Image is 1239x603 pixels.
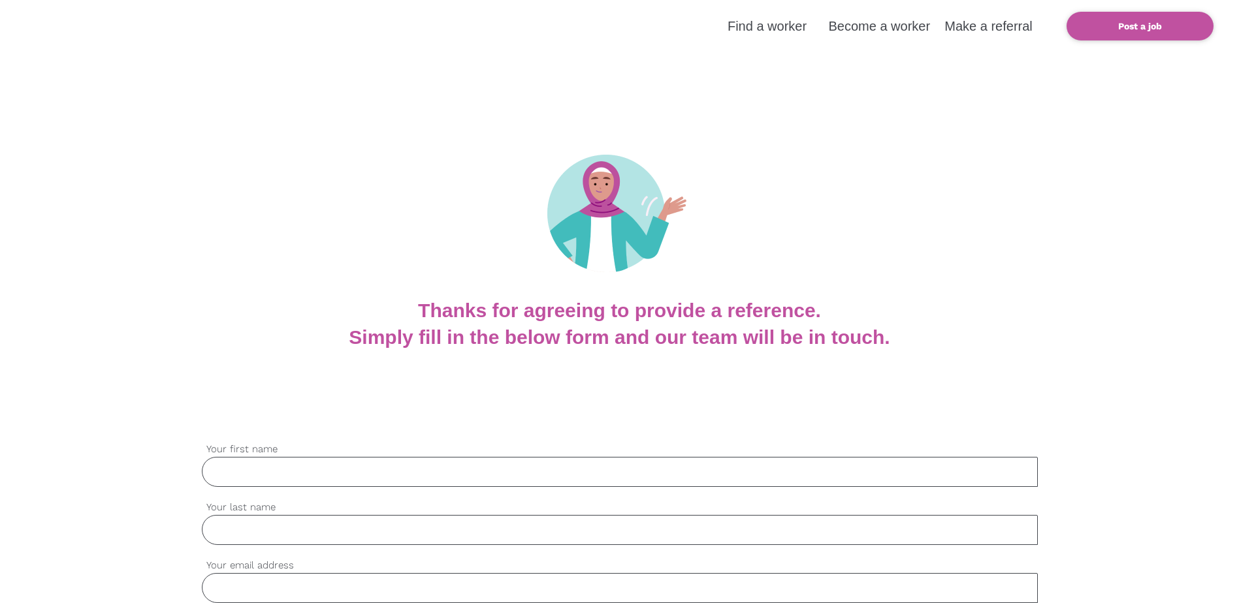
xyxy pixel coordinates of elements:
[828,19,930,33] a: Become a worker
[1067,12,1213,40] a: Post a job
[418,300,821,321] b: Thanks for agreeing to provide a reference.
[349,326,890,348] b: Simply fill in the below form and our team will be in touch.
[202,500,1038,515] label: Your last name
[1118,21,1162,31] b: Post a job
[202,558,1038,573] label: Your email address
[202,442,1038,457] label: Your first name
[728,19,807,33] a: Find a worker
[944,19,1033,33] a: Make a referral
